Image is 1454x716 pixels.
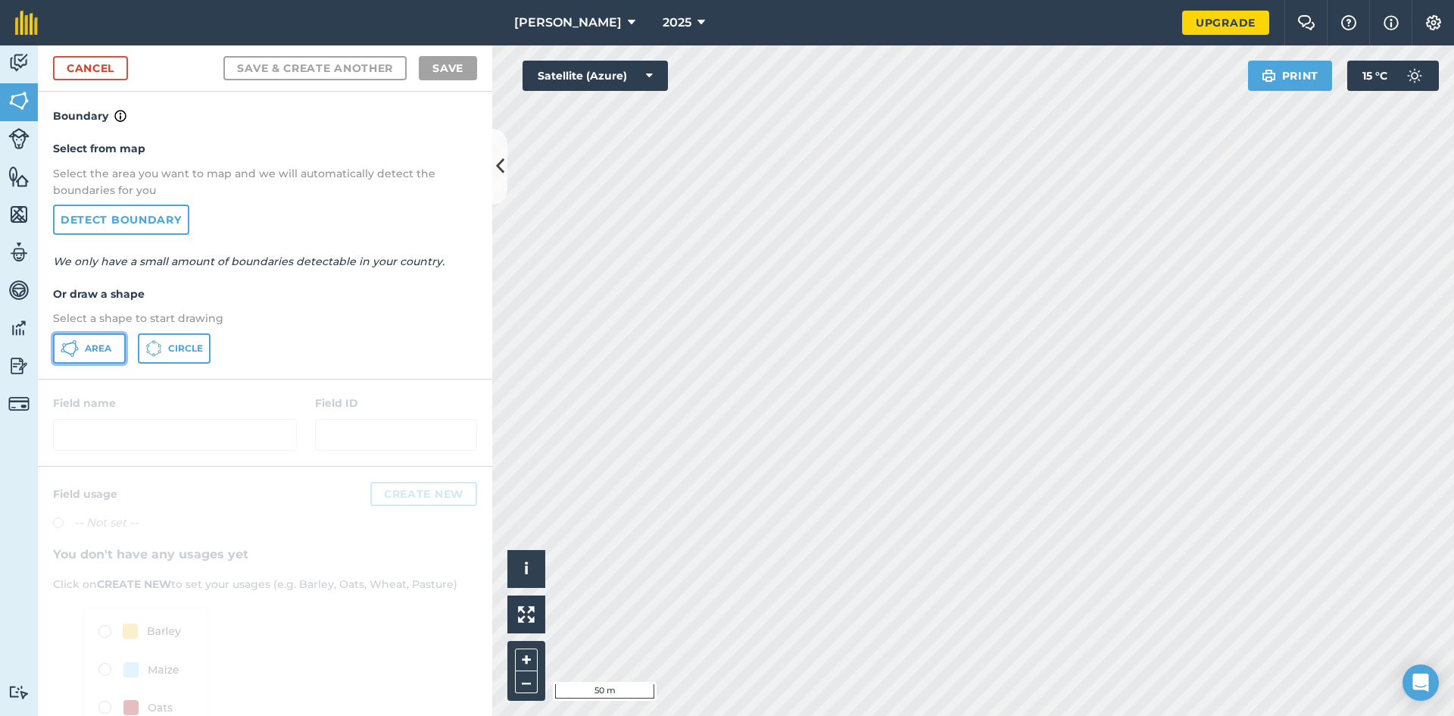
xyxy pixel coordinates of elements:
[8,355,30,377] img: svg+xml;base64,PD94bWwgdmVyc2lvbj0iMS4wIiBlbmNvZGluZz0idXRmLTgiPz4KPCEtLSBHZW5lcmF0b3I6IEFkb2JlIE...
[419,56,477,80] button: Save
[1424,15,1443,30] img: A cog icon
[53,333,126,364] button: Area
[1262,67,1276,85] img: svg+xml;base64,PHN2ZyB4bWxucz0iaHR0cDovL3d3dy53My5vcmcvMjAwMC9zdmciIHdpZHRoPSIxOSIgaGVpZ2h0PSIyNC...
[114,107,126,125] img: svg+xml;base64,PHN2ZyB4bWxucz0iaHR0cDovL3d3dy53My5vcmcvMjAwMC9zdmciIHdpZHRoPSIxNyIgaGVpZ2h0PSIxNy...
[515,649,538,671] button: +
[1384,14,1399,32] img: svg+xml;base64,PHN2ZyB4bWxucz0iaHR0cDovL3d3dy53My5vcmcvMjAwMC9zdmciIHdpZHRoPSIxNyIgaGVpZ2h0PSIxNy...
[8,685,30,699] img: svg+xml;base64,PD94bWwgdmVyc2lvbj0iMS4wIiBlbmNvZGluZz0idXRmLTgiPz4KPCEtLSBHZW5lcmF0b3I6IEFkb2JlIE...
[1182,11,1269,35] a: Upgrade
[15,11,38,35] img: fieldmargin Logo
[8,89,30,112] img: svg+xml;base64,PHN2ZyB4bWxucz0iaHR0cDovL3d3dy53My5vcmcvMjAwMC9zdmciIHdpZHRoPSI1NiIgaGVpZ2h0PSI2MC...
[1362,61,1387,91] span: 15 ° C
[8,317,30,339] img: svg+xml;base64,PD94bWwgdmVyc2lvbj0iMS4wIiBlbmNvZGluZz0idXRmLTgiPz4KPCEtLSBHZW5lcmF0b3I6IEFkb2JlIE...
[168,342,203,355] span: Circle
[507,550,545,588] button: i
[1340,15,1358,30] img: A question mark icon
[8,279,30,302] img: svg+xml;base64,PD94bWwgdmVyc2lvbj0iMS4wIiBlbmNvZGluZz0idXRmLTgiPz4KPCEtLSBHZW5lcmF0b3I6IEFkb2JlIE...
[524,559,529,578] span: i
[518,606,535,623] img: Four arrows, one pointing top left, one top right, one bottom right and the last bottom left
[663,14,691,32] span: 2025
[1297,15,1315,30] img: Two speech bubbles overlapping with the left bubble in the forefront
[53,310,477,327] p: Select a shape to start drawing
[53,205,189,235] a: Detect boundary
[53,140,477,157] h4: Select from map
[8,203,30,226] img: svg+xml;base64,PHN2ZyB4bWxucz0iaHR0cDovL3d3dy53My5vcmcvMjAwMC9zdmciIHdpZHRoPSI1NiIgaGVpZ2h0PSI2MC...
[1347,61,1439,91] button: 15 °C
[514,14,622,32] span: [PERSON_NAME]
[515,671,538,693] button: –
[53,286,477,302] h4: Or draw a shape
[223,56,407,80] button: Save & Create Another
[8,241,30,264] img: svg+xml;base64,PD94bWwgdmVyc2lvbj0iMS4wIiBlbmNvZGluZz0idXRmLTgiPz4KPCEtLSBHZW5lcmF0b3I6IEFkb2JlIE...
[53,255,445,268] em: We only have a small amount of boundaries detectable in your country.
[53,165,477,199] p: Select the area you want to map and we will automatically detect the boundaries for you
[8,52,30,74] img: svg+xml;base64,PD94bWwgdmVyc2lvbj0iMS4wIiBlbmNvZGluZz0idXRmLTgiPz4KPCEtLSBHZW5lcmF0b3I6IEFkb2JlIE...
[1399,61,1430,91] img: svg+xml;base64,PD94bWwgdmVyc2lvbj0iMS4wIiBlbmNvZGluZz0idXRmLTgiPz4KPCEtLSBHZW5lcmF0b3I6IEFkb2JlIE...
[38,92,492,125] h4: Boundary
[138,333,211,364] button: Circle
[8,128,30,149] img: svg+xml;base64,PD94bWwgdmVyc2lvbj0iMS4wIiBlbmNvZGluZz0idXRmLTgiPz4KPCEtLSBHZW5lcmF0b3I6IEFkb2JlIE...
[523,61,668,91] button: Satellite (Azure)
[85,342,111,355] span: Area
[8,165,30,188] img: svg+xml;base64,PHN2ZyB4bWxucz0iaHR0cDovL3d3dy53My5vcmcvMjAwMC9zdmciIHdpZHRoPSI1NiIgaGVpZ2h0PSI2MC...
[8,393,30,414] img: svg+xml;base64,PD94bWwgdmVyc2lvbj0iMS4wIiBlbmNvZGluZz0idXRmLTgiPz4KPCEtLSBHZW5lcmF0b3I6IEFkb2JlIE...
[1248,61,1333,91] button: Print
[53,56,128,80] a: Cancel
[1403,664,1439,701] div: Open Intercom Messenger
